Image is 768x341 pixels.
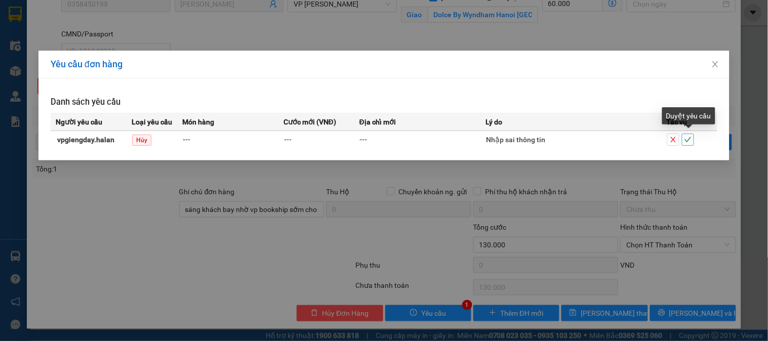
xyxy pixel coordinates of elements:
span: --- [360,136,368,144]
span: Địa chỉ mới [359,116,396,127]
h3: Danh sách yêu cầu [51,96,717,109]
span: Người yêu cầu [56,116,102,127]
span: check [682,136,694,143]
button: close [667,134,679,146]
div: Duyệt yêu cầu [662,107,715,124]
span: Loại yêu cầu [132,116,172,127]
button: Close [701,51,730,79]
span: close [668,136,679,143]
span: --- [183,136,190,144]
strong: vpgiengday.halan [57,136,114,144]
div: Yêu cầu đơn hàng [51,59,717,70]
span: Hủy [132,135,151,146]
span: Cước mới (VNĐ) [284,116,336,127]
span: Món hàng [182,116,214,127]
button: check [682,134,694,146]
span: --- [284,136,292,144]
span: Lý do [486,116,503,127]
span: close [711,60,719,68]
span: Nhập sai thông tin [487,136,546,144]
